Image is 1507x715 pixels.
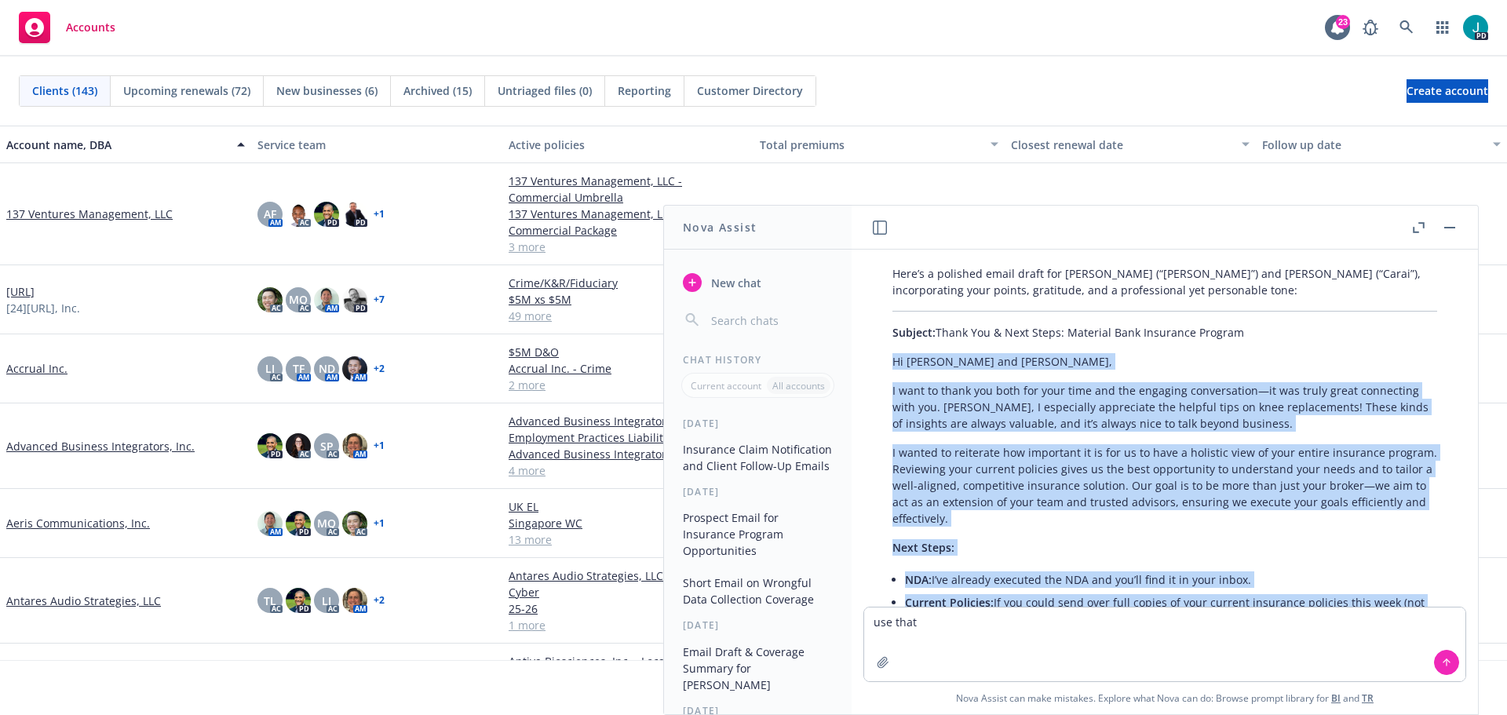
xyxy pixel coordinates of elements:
[317,515,336,531] span: MQ
[892,324,1437,341] p: Thank You & Next Steps: Material Bank Insurance Program
[664,353,852,367] div: Chat History
[1407,79,1488,103] a: Create account
[509,344,747,360] a: $5M D&O
[1407,76,1488,106] span: Create account
[1355,12,1386,43] a: Report a Bug
[374,519,385,528] a: + 1
[708,309,833,331] input: Search chats
[286,433,311,458] img: photo
[905,595,994,610] span: Current Policies:
[257,287,283,312] img: photo
[6,360,68,377] a: Accrual Inc.
[1262,137,1483,153] div: Follow up date
[892,540,954,555] span: Next Steps:
[509,137,747,153] div: Active policies
[6,283,35,300] a: [URL]
[6,300,80,316] span: [24][URL], Inc.
[618,82,671,99] span: Reporting
[66,21,115,34] span: Accounts
[1011,137,1232,153] div: Closest renewal date
[314,287,339,312] img: photo
[509,617,747,633] a: 1 more
[1463,15,1488,40] img: photo
[509,515,747,531] a: Singapore WC
[753,126,1005,163] button: Total premiums
[509,653,747,669] a: Antiva Biosciences, Inc. - Local Placement
[289,291,308,308] span: MQ
[403,82,472,99] span: Archived (15)
[677,436,839,479] button: Insurance Claim Notification and Client Follow-Up Emails
[772,379,825,392] p: All accounts
[509,377,747,393] a: 2 more
[319,360,335,377] span: ND
[498,82,592,99] span: Untriaged files (0)
[708,275,761,291] span: New chat
[322,593,331,609] span: LI
[664,485,852,498] div: [DATE]
[509,600,747,617] a: 25-26
[257,137,496,153] div: Service team
[509,446,747,462] a: Advanced Business Integrators, Inc. - Cyber
[760,137,981,153] div: Total premiums
[374,295,385,305] a: + 7
[314,202,339,227] img: photo
[509,413,747,446] a: Advanced Business Integrators, Inc. - Employment Practices Liability
[342,202,367,227] img: photo
[342,287,367,312] img: photo
[123,82,250,99] span: Upcoming renewals (72)
[342,511,367,536] img: photo
[509,360,747,377] a: Accrual Inc. - Crime
[264,593,276,609] span: TL
[509,567,747,600] a: Antares Audio Strategies, LLC - E&O with Cyber
[509,239,747,255] a: 3 more
[342,433,367,458] img: photo
[502,126,753,163] button: Active policies
[6,206,173,222] a: 137 Ventures Management, LLC
[892,265,1437,298] p: Here’s a polished email draft for [PERSON_NAME] (“[PERSON_NAME]”) and [PERSON_NAME] (“Carai”), in...
[6,593,161,609] a: Antares Audio Strategies, LLC
[374,596,385,605] a: + 2
[1005,126,1256,163] button: Closest renewal date
[1427,12,1458,43] a: Switch app
[1331,691,1341,705] a: BI
[509,462,747,479] a: 4 more
[286,202,311,227] img: photo
[509,173,747,206] a: 137 Ventures Management, LLC - Commercial Umbrella
[276,82,378,99] span: New businesses (6)
[320,438,334,454] span: SP
[892,382,1437,432] p: I want to thank you both for your time and the engaging conversation—it was truly great connectin...
[6,515,150,531] a: Aeris Communications, Inc.
[1336,15,1350,29] div: 23
[905,568,1437,591] li: I’ve already executed the NDA and you’ll find it in your inbox.
[13,5,122,49] a: Accounts
[677,639,839,698] button: Email Draft & Coverage Summary for [PERSON_NAME]
[1362,691,1374,705] a: TR
[864,607,1465,681] textarea: use that
[905,591,1437,630] li: If you could send over full copies of your current insurance policies this week (not just COIs or...
[374,364,385,374] a: + 2
[892,325,936,340] span: Subject:
[342,356,367,381] img: photo
[677,505,839,564] button: Prospect Email for Insurance Program Opportunities
[6,438,195,454] a: Advanced Business Integrators, Inc.
[892,353,1437,370] p: Hi [PERSON_NAME] and [PERSON_NAME],
[509,531,747,548] a: 13 more
[509,206,747,239] a: 137 Ventures Management, LLC - Commercial Package
[509,308,747,324] a: 49 more
[257,433,283,458] img: photo
[683,219,757,235] h1: Nova Assist
[509,275,747,291] a: Crime/K&R/Fiduciary
[342,588,367,613] img: photo
[677,570,839,612] button: Short Email on Wrongful Data Collection Coverage
[664,618,852,632] div: [DATE]
[858,682,1472,714] span: Nova Assist can make mistakes. Explore what Nova can do: Browse prompt library for and
[1256,126,1507,163] button: Follow up date
[293,360,305,377] span: TF
[892,444,1437,527] p: I wanted to reiterate how important it is for us to have a holistic view of your entire insurance...
[697,82,803,99] span: Customer Directory
[509,498,747,515] a: UK EL
[32,82,97,99] span: Clients (143)
[286,588,311,613] img: photo
[265,360,275,377] span: LI
[677,268,839,297] button: New chat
